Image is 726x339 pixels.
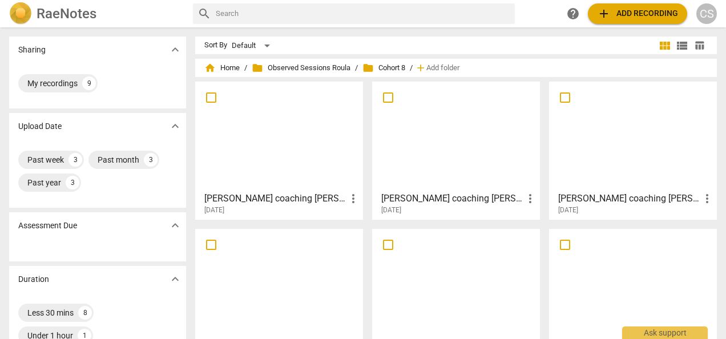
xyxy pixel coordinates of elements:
[362,62,405,74] span: Cohort 8
[410,64,413,72] span: /
[415,62,426,74] span: add
[204,192,346,205] h3: Marie coaching Georges
[597,7,678,21] span: Add recording
[167,41,184,58] button: Show more
[78,306,92,320] div: 8
[167,217,184,234] button: Show more
[346,192,360,205] span: more_vert
[656,37,673,54] button: Tile view
[199,86,359,215] a: [PERSON_NAME] coaching [PERSON_NAME][DATE]
[622,326,708,339] div: Ask support
[168,219,182,232] span: expand_more
[68,153,82,167] div: 3
[82,76,96,90] div: 9
[204,62,240,74] span: Home
[597,7,611,21] span: add
[252,62,263,74] span: folder
[168,272,182,286] span: expand_more
[558,205,578,215] span: [DATE]
[700,192,714,205] span: more_vert
[426,64,459,72] span: Add folder
[18,220,77,232] p: Assessment Due
[98,154,139,166] div: Past month
[27,154,64,166] div: Past week
[37,6,96,22] h2: RaeNotes
[566,7,580,21] span: help
[232,37,274,55] div: Default
[167,271,184,288] button: Show more
[9,2,32,25] img: Logo
[197,7,211,21] span: search
[216,5,510,23] input: Search
[675,39,689,53] span: view_list
[204,205,224,215] span: [DATE]
[204,41,227,50] div: Sort By
[553,86,713,215] a: [PERSON_NAME] coaching [PERSON_NAME][DATE]
[588,3,687,24] button: Upload
[204,62,216,74] span: home
[355,64,358,72] span: /
[27,177,61,188] div: Past year
[18,120,62,132] p: Upload Date
[523,192,537,205] span: more_vert
[244,64,247,72] span: /
[376,86,536,215] a: [PERSON_NAME] coaching [PERSON_NAME][DATE]
[694,40,705,51] span: table_chart
[27,78,78,89] div: My recordings
[252,62,350,74] span: Observed Sessions Roula
[9,2,184,25] a: LogoRaeNotes
[381,205,401,215] span: [DATE]
[168,119,182,133] span: expand_more
[18,273,49,285] p: Duration
[381,192,523,205] h3: Georges coaching Diana
[558,192,700,205] h3: Diana coaching Marie
[167,118,184,135] button: Show more
[563,3,583,24] a: Help
[696,3,717,24] button: CS
[673,37,691,54] button: List view
[18,44,46,56] p: Sharing
[27,307,74,318] div: Less 30 mins
[658,39,672,53] span: view_module
[168,43,182,56] span: expand_more
[144,153,158,167] div: 3
[362,62,374,74] span: folder
[691,37,708,54] button: Table view
[66,176,79,189] div: 3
